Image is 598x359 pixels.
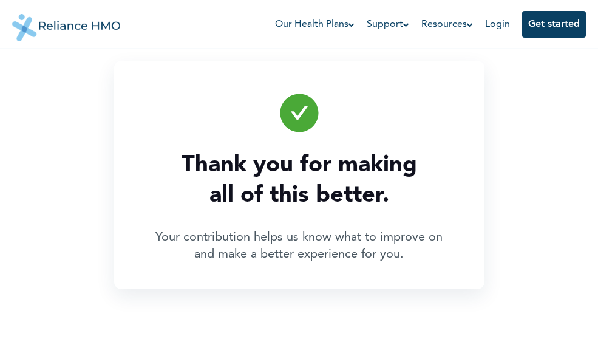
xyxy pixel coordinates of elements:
[522,11,586,38] button: Get started
[421,17,473,32] a: Resources
[182,150,417,180] span: Thank you for making
[275,17,355,32] a: Our Health Plans
[367,17,409,32] a: Support
[12,5,120,41] img: Reliance HMO's Logo
[277,91,321,135] img: success icon
[485,19,510,29] a: Login
[182,180,417,211] span: all of this better.
[148,229,451,263] p: Your contribution helps us know what to improve on and make a better experience for you.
